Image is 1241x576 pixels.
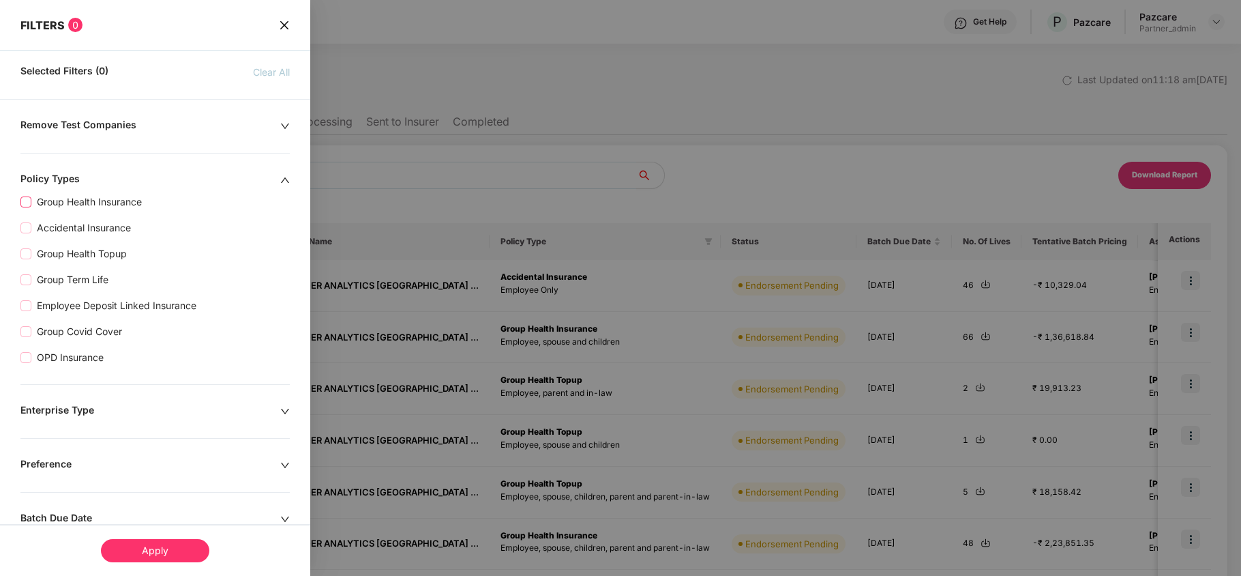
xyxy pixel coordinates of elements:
span: Clear All [253,65,290,80]
span: 0 [68,18,83,32]
span: Group Covid Cover [31,324,128,339]
div: Batch Due Date [20,512,280,527]
span: close [279,18,290,32]
span: OPD Insurance [31,350,109,365]
span: down [280,461,290,470]
span: Employee Deposit Linked Insurance [31,298,202,313]
span: Selected Filters (0) [20,65,108,80]
span: down [280,407,290,416]
div: Policy Types [20,173,280,188]
span: up [280,175,290,185]
span: Group Health Insurance [31,195,147,210]
span: down [280,515,290,524]
div: Apply [101,539,209,562]
span: Group Health Topup [31,246,132,261]
div: Enterprise Type [20,404,280,419]
div: Remove Test Companies [20,119,280,134]
span: FILTERS [20,18,65,32]
span: Group Term Life [31,272,114,287]
span: Accidental Insurance [31,220,136,235]
span: down [280,121,290,131]
div: Preference [20,458,280,473]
